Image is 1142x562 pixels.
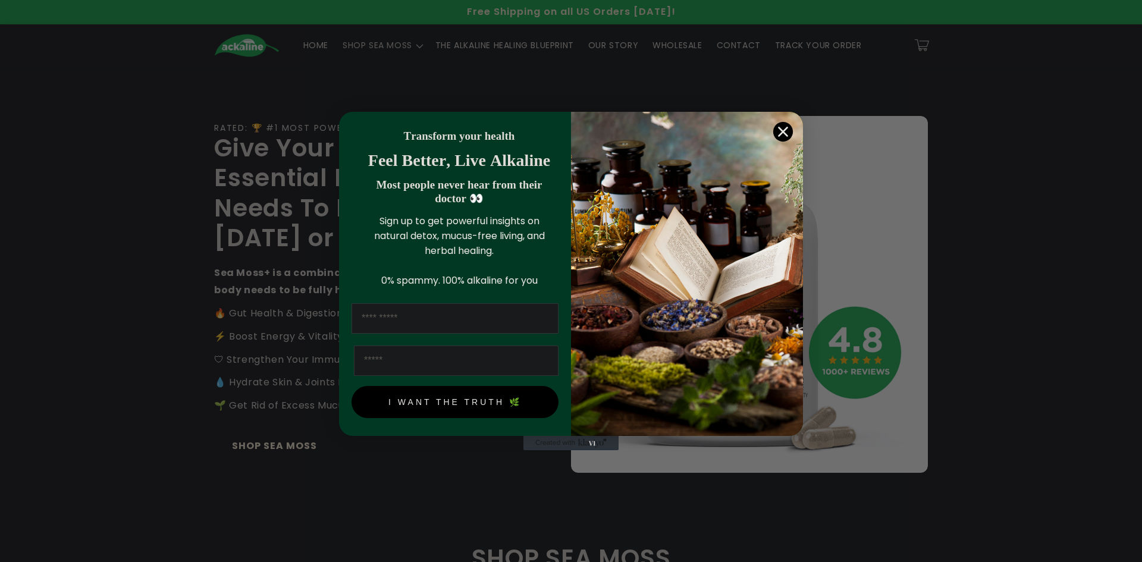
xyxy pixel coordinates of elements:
a: Created with Klaviyo - opens in a new tab [523,436,619,450]
button: I WANT THE TRUTH 🌿 [352,386,559,418]
p: Sign up to get powerful insights on natural detox, mucus-free living, and herbal healing. [360,214,559,258]
p: 0% spammy. 100% alkaline for you [360,273,559,288]
strong: Transform your health [404,130,515,142]
button: Close dialog [773,121,793,142]
img: 4a4a186a-b914-4224-87c7-990d8ecc9bca.jpeg [571,112,803,436]
strong: Feel Better, Live Alkaline [368,151,550,169]
strong: Most people never hear from their doctor 👀 [376,178,542,205]
input: First Name [352,303,559,334]
input: Email [354,346,559,376]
